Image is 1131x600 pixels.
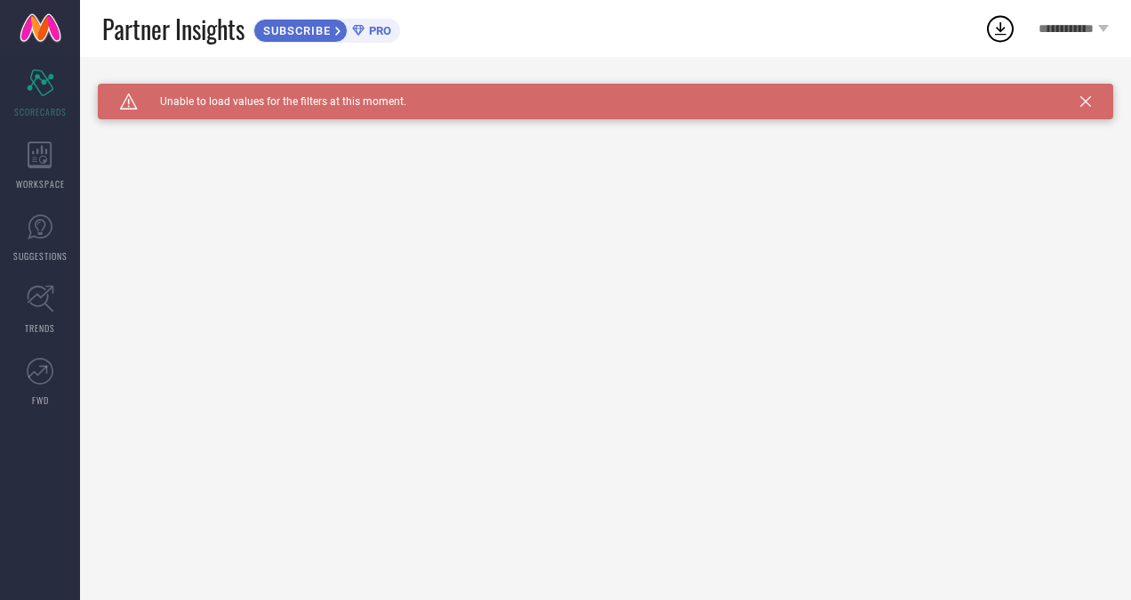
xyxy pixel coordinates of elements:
[13,249,68,263] span: SUGGESTIONS
[102,11,245,47] span: Partner Insights
[16,177,65,191] span: WORKSPACE
[25,321,55,335] span: TRENDS
[32,393,49,407] span: FWD
[365,24,391,37] span: PRO
[984,12,1016,45] div: Open download list
[253,14,400,43] a: SUBSCRIBEPRO
[98,84,1113,98] div: Unable to load filters at this moment. Please try later.
[254,24,335,37] span: SUBSCRIBE
[138,95,406,108] span: Unable to load values for the filters at this moment.
[14,105,67,118] span: SCORECARDS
